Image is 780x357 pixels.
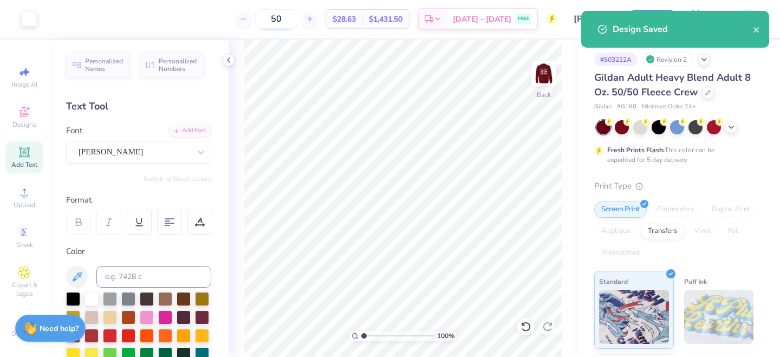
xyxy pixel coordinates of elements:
[617,102,636,112] span: # G180
[85,57,123,73] span: Personalized Names
[255,9,297,29] input: – –
[5,281,43,298] span: Clipart & logos
[11,329,37,338] span: Decorate
[16,241,33,249] span: Greek
[613,23,753,36] div: Design Saved
[66,99,211,114] div: Text Tool
[168,125,211,137] div: Add Font
[642,102,696,112] span: Minimum Order: 24 +
[607,145,740,165] div: This color can be expedited for 5 day delivery.
[537,90,551,100] div: Back
[594,102,612,112] span: Gildan
[144,174,211,183] button: Switch to Greek Letters
[594,180,758,192] div: Print Type
[705,202,757,218] div: Digital Print
[594,223,638,239] div: Applique
[687,223,718,239] div: Vinyl
[66,125,82,137] label: Font
[599,276,628,287] span: Standard
[96,266,211,288] input: e.g. 7428 c
[650,202,701,218] div: Embroidery
[518,15,529,23] span: FREE
[159,57,197,73] span: Personalized Numbers
[40,323,79,334] strong: Need help?
[599,290,669,344] img: Standard
[721,223,746,239] div: Foil
[11,160,37,169] span: Add Text
[533,63,555,85] img: Back
[643,53,693,66] div: Revision 2
[607,146,665,154] strong: Fresh Prints Flash:
[594,53,638,66] div: # 503212A
[753,23,760,36] button: close
[437,331,454,341] span: 100 %
[333,14,356,25] span: $28.63
[66,245,211,258] div: Color
[684,276,707,287] span: Puff Ink
[14,200,35,209] span: Upload
[594,245,647,261] div: Rhinestones
[565,8,619,30] input: Untitled Design
[12,120,36,129] span: Designs
[684,290,754,344] img: Puff Ink
[453,14,511,25] span: [DATE] - [DATE]
[594,71,751,99] span: Gildan Adult Heavy Blend Adult 8 Oz. 50/50 Fleece Crew
[12,80,37,89] span: Image AI
[594,202,647,218] div: Screen Print
[369,14,402,25] span: $1,431.50
[66,194,212,206] div: Format
[641,223,684,239] div: Transfers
